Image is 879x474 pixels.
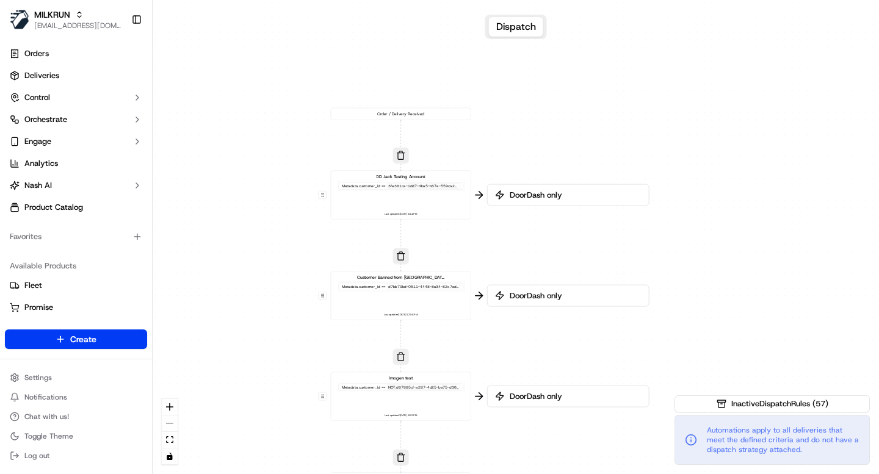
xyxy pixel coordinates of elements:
div: NOT:d87885cf-a287-4d25-ba75-d36f6a38f1ad [387,384,460,390]
span: Last updated: [DATE] 12:58 PM [384,312,418,317]
span: DoorDash only [507,290,642,301]
span: Deliveries [24,70,59,81]
span: Last updated: [DATE] 5:52 PM [385,413,417,418]
span: Log out [24,451,49,461]
button: InactiveDispatchRules (57) [675,395,870,412]
span: [DATE] [108,222,133,232]
span: Toggle Theme [24,431,73,441]
span: Automations apply to all deliveries that meet the defined criteria and do not have a dispatch str... [707,425,859,454]
a: Analytics [5,154,147,173]
span: Customer Banned from [GEOGRAPHIC_DATA] [357,274,445,280]
button: Settings [5,369,147,386]
button: Dispatch [489,17,543,37]
button: [EMAIL_ADDRESS][DOMAIN_NAME] [34,21,121,31]
span: Notifications [24,392,67,402]
button: Nash AI [5,176,147,195]
span: == [382,184,386,189]
div: 💻 [103,274,113,284]
span: Fleet [24,280,42,291]
button: See all [189,156,222,171]
img: Nash [12,12,37,37]
span: == [382,385,386,390]
span: API Documentation [115,273,196,285]
span: DoorDash only [507,190,642,201]
a: 💻API Documentation [98,268,201,290]
div: Past conversations [12,159,82,168]
p: Welcome 👋 [12,49,222,68]
span: DoorDash only [507,391,642,402]
img: Asif Zaman Khan [12,178,32,197]
div: Available Products [5,256,147,276]
span: Product Catalog [24,202,83,213]
img: 1736555255976-a54dd68f-1ca7-489b-9aae-adbdc363a1c4 [24,190,34,199]
span: • [101,222,106,232]
button: Orchestrate [5,110,147,129]
button: Toggle Theme [5,428,147,445]
span: Pylon [121,303,148,312]
img: Asif Zaman Khan [12,210,32,230]
a: Deliveries [5,66,147,85]
input: Got a question? Start typing here... [32,79,220,92]
span: == [382,284,386,289]
button: Promise [5,298,147,317]
div: Favorites [5,227,147,246]
img: 1736555255976-a54dd68f-1ca7-489b-9aae-adbdc363a1c4 [12,117,34,138]
span: Metadata .customer_id [342,385,380,390]
span: [DATE] [108,189,133,199]
button: fit view [162,432,178,448]
div: d7bb79bd-0511-4448-8a34-82c7ad8507bb [387,284,460,289]
span: Inactive Dispatch Rules ( 57 ) [731,398,828,409]
span: Metadata .customer_id [342,284,380,289]
span: Control [24,92,50,103]
span: [PERSON_NAME] [38,222,99,232]
button: MILKRUN [34,9,70,21]
button: Fleet [5,276,147,295]
div: Start new chat [55,117,200,129]
a: 📗Knowledge Base [7,268,98,290]
span: • [101,189,106,199]
img: MILKRUN [10,10,29,29]
span: Create [70,333,96,345]
span: Chat with us! [24,412,69,422]
span: Imogen test [389,375,413,381]
span: Knowledge Base [24,273,93,285]
span: Nash AI [24,180,52,191]
span: Promise [24,302,53,313]
button: Log out [5,447,147,464]
a: Powered byPylon [86,302,148,312]
img: 2790269178180_0ac78f153ef27d6c0503_72.jpg [26,117,48,138]
div: Order / Delivery Received [331,108,471,120]
button: zoom in [162,399,178,415]
button: Chat with us! [5,408,147,425]
img: 1736555255976-a54dd68f-1ca7-489b-9aae-adbdc363a1c4 [24,223,34,232]
a: Promise [10,302,142,313]
button: Start new chat [208,120,222,135]
span: DD Jack Testing Account [376,173,425,179]
span: Analytics [24,158,58,169]
button: MILKRUNMILKRUN[EMAIL_ADDRESS][DOMAIN_NAME] [5,5,126,34]
div: 3fe381ce-1dd7-4ba5-b67e-559ca251fcdf [387,183,460,189]
a: Product Catalog [5,198,147,217]
span: [PERSON_NAME] [38,189,99,199]
div: 📗 [12,274,22,284]
a: Orders [5,44,147,63]
span: Orchestrate [24,114,67,125]
span: Orders [24,48,49,59]
span: Metadata .customer_id [342,184,380,189]
button: Engage [5,132,147,151]
button: Control [5,88,147,107]
button: toggle interactivity [162,448,178,465]
span: Settings [24,373,52,382]
div: We're available if you need us! [55,129,168,138]
span: Engage [24,136,51,147]
span: Last updated: [DATE] 8:14 PM [385,212,417,217]
button: Create [5,329,147,349]
button: Notifications [5,389,147,406]
a: Fleet [10,280,142,291]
